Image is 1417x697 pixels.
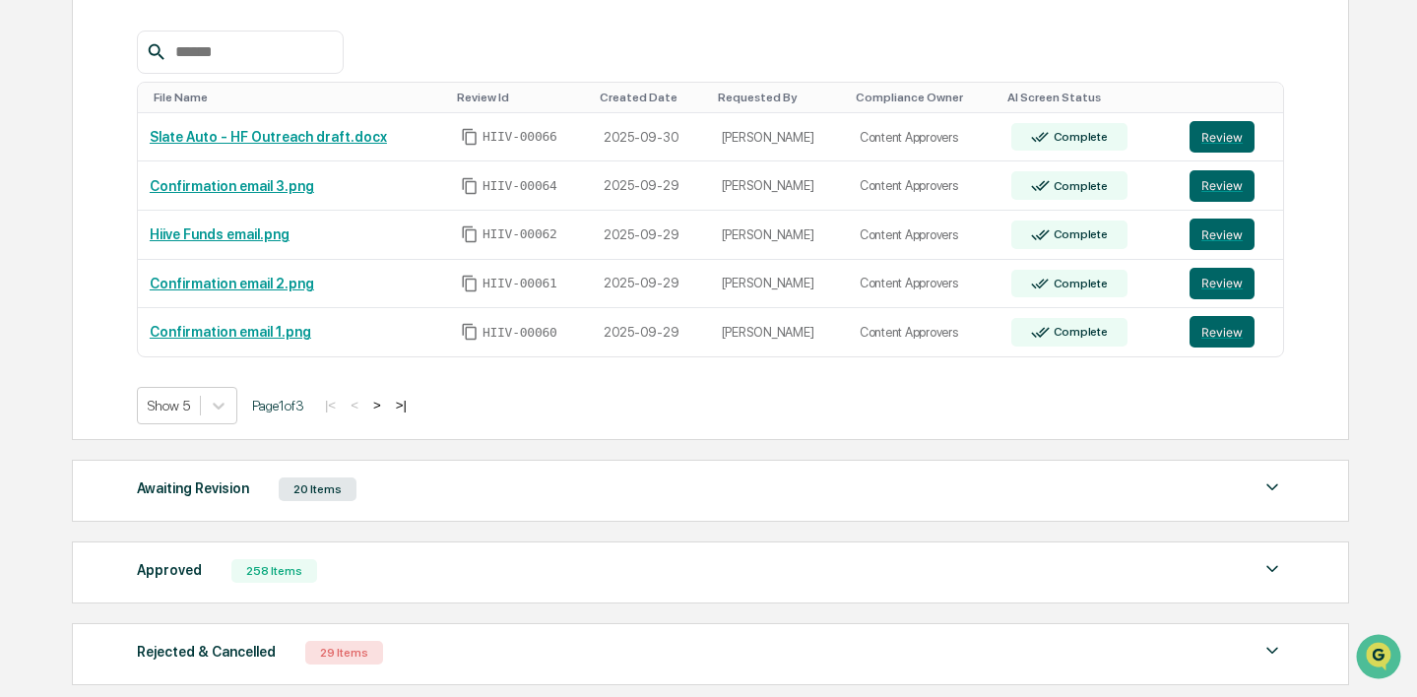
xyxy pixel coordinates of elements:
td: 2025-09-29 [592,161,710,211]
div: Complete [1050,227,1108,241]
span: Data Lookup [39,285,124,305]
iframe: Open customer support [1354,632,1407,685]
p: How can we help? [20,41,358,73]
div: Complete [1050,325,1108,339]
div: 29 Items [305,641,383,665]
span: HIIV-00061 [483,276,557,291]
a: 🖐️Preclearance [12,240,135,276]
td: Content Approvers [848,260,999,309]
div: Complete [1050,277,1108,290]
button: Review [1190,219,1255,250]
td: Content Approvers [848,211,999,260]
a: Confirmation email 3.png [150,178,314,194]
button: Start new chat [335,157,358,180]
td: Content Approvers [848,161,999,211]
a: Review [1190,170,1271,202]
div: Toggle SortBy [856,91,992,104]
a: Confirmation email 1.png [150,324,311,340]
span: HIIV-00066 [483,129,557,145]
a: Review [1190,121,1271,153]
div: Toggle SortBy [457,91,584,104]
a: Review [1190,316,1271,348]
td: [PERSON_NAME] [710,113,848,162]
button: Review [1190,170,1255,202]
td: Content Approvers [848,113,999,162]
div: We're available if you need us! [67,170,249,186]
div: Start new chat [67,151,323,170]
img: caret [1260,557,1284,581]
td: [PERSON_NAME] [710,161,848,211]
span: Copy Id [461,275,479,292]
div: Complete [1050,179,1108,193]
div: Awaiting Revision [137,475,249,501]
div: Complete [1050,130,1108,144]
td: 2025-09-30 [592,113,710,162]
div: Approved [137,557,202,583]
button: >| [390,397,413,413]
div: Rejected & Cancelled [137,639,276,665]
td: 2025-09-29 [592,211,710,260]
div: 🔎 [20,287,35,303]
a: Hiive Funds email.png [150,226,290,242]
span: Preclearance [39,248,127,268]
a: Review [1190,268,1271,299]
span: HIIV-00064 [483,178,557,194]
span: Pylon [196,334,238,348]
div: 🖐️ [20,250,35,266]
a: 🔎Data Lookup [12,278,132,313]
span: Copy Id [461,128,479,146]
span: Copy Id [461,177,479,195]
button: Review [1190,316,1255,348]
div: Toggle SortBy [1007,91,1170,104]
span: Copy Id [461,225,479,243]
td: [PERSON_NAME] [710,308,848,356]
a: Powered byPylon [139,333,238,348]
td: 2025-09-29 [592,308,710,356]
button: > [367,397,387,413]
img: caret [1260,475,1284,499]
button: < [345,397,364,413]
td: [PERSON_NAME] [710,260,848,309]
div: Toggle SortBy [1193,91,1275,104]
a: Review [1190,219,1271,250]
button: Review [1190,121,1255,153]
td: 2025-09-29 [592,260,710,309]
span: Attestations [162,248,244,268]
button: |< [319,397,342,413]
span: HIIV-00060 [483,325,557,341]
a: Confirmation email 2.png [150,276,314,291]
a: Slate Auto - HF Outreach draft.docx [150,129,387,145]
img: caret [1260,639,1284,663]
div: 258 Items [231,559,317,583]
span: Copy Id [461,323,479,341]
span: Page 1 of 3 [252,398,304,413]
span: HIIV-00062 [483,226,557,242]
a: 🗄️Attestations [135,240,252,276]
button: Review [1190,268,1255,299]
div: 🗄️ [143,250,159,266]
div: 20 Items [279,477,356,501]
img: 1746055101610-c473b297-6a78-478c-a979-82029cc54cd1 [20,151,55,186]
div: Toggle SortBy [600,91,702,104]
div: Toggle SortBy [154,91,441,104]
td: [PERSON_NAME] [710,211,848,260]
div: Toggle SortBy [718,91,840,104]
td: Content Approvers [848,308,999,356]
